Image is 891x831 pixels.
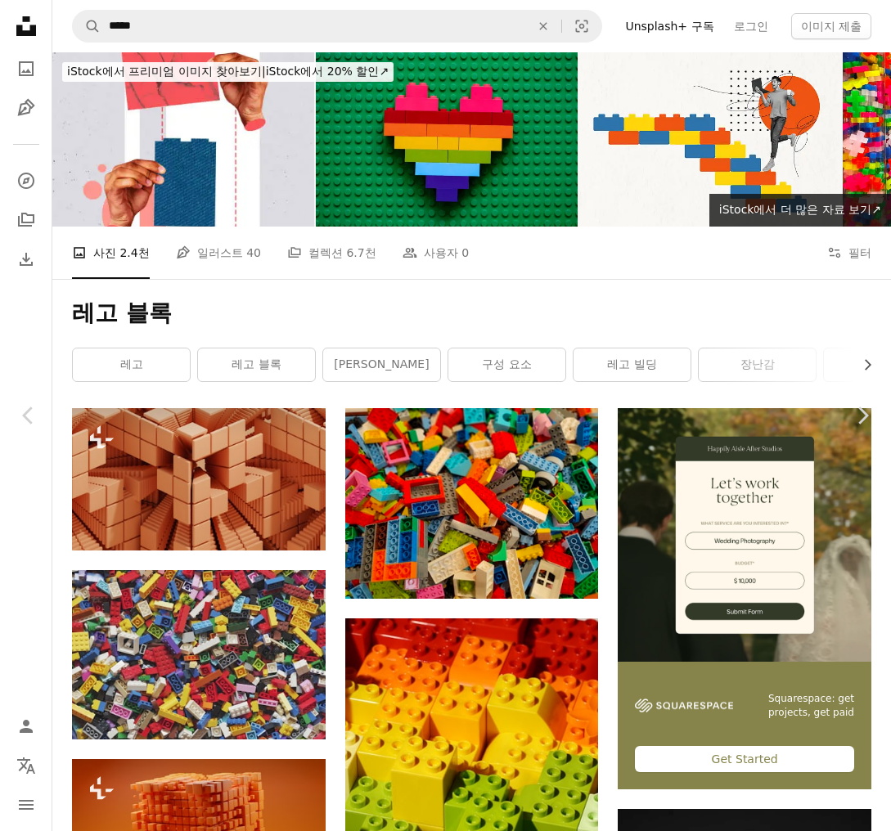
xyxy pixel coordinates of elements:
[834,337,891,494] a: 다음
[753,692,854,720] span: Squarespace: get projects, get paid
[562,11,601,42] button: 시각적 검색
[198,348,315,381] a: 레고 블록
[461,244,469,262] span: 0
[579,52,841,227] img: 행복한 사업가 스텝 레고 브릭 사다리 홀드 커피 컵 맥북 경력 승진의 합성 사진 콜라주 페인트 배경에 고립
[618,408,871,789] a: Squarespace: get projects, get paidGet Started
[345,800,599,815] a: a close up of many different colored legos
[345,496,599,510] a: 테이블 위에 앉아있는 여러 가지 빛깔의 레고 더미
[10,788,43,821] button: 메뉴
[72,10,602,43] form: 사이트 전체에서 이미지 찾기
[635,746,854,772] div: Get Started
[73,11,101,42] button: Unsplash 검색
[246,244,261,262] span: 40
[10,164,43,197] a: 탐색
[574,348,691,381] a: 레고 빌딩
[10,52,43,85] a: 사진
[72,570,326,739] img: yellow red blue and green lego blocks
[635,698,733,713] img: file-1747939142011-51e5cc87e3c9
[525,11,561,42] button: 삭제
[10,749,43,782] button: 언어
[10,243,43,276] a: 다운로드 내역
[724,13,778,39] a: 로그인
[709,194,891,227] a: iStock에서 더 많은 자료 보기↗
[52,52,314,227] img: 스케치 이미지, 삽화, 합성, 3D 사진, 콜라주, 익명의 손, 손가락 잡기, 레고 부품, 구성, 연결, 탈출, 놀이, 문제
[62,62,394,82] div: iStock에서 20% 할인 ↗
[345,408,599,598] img: 테이블 위에 앉아있는 여러 가지 빛깔의 레고 더미
[618,408,871,662] img: file-1747939393036-2c53a76c450aimage
[719,203,881,216] span: iStock에서 더 많은 자료 보기 ↗
[323,348,440,381] a: [PERSON_NAME]
[72,472,326,487] a: 중간에 별이있는 주황색 큐브의 큰 그룹
[346,244,376,262] span: 6.7천
[448,348,565,381] a: 구성 요소
[10,204,43,236] a: 컬렉션
[791,13,871,39] button: 이미지 제출
[615,13,723,39] a: Unsplash+ 구독
[72,408,326,550] img: 중간에 별이있는 주황색 큐브의 큰 그룹
[72,647,326,662] a: yellow red blue and green lego blocks
[72,299,871,328] h1: 레고 블록
[827,227,871,279] button: 필터
[10,92,43,124] a: 일러스트
[52,52,403,92] a: iStock에서 프리미엄 이미지 찾아보기|iStock에서 20% 할인↗
[699,348,816,381] a: 장난감
[10,710,43,743] a: 로그인 / 가입
[67,65,266,78] span: iStock에서 프리미엄 이미지 찾아보기 |
[176,227,261,279] a: 일러스트 40
[287,227,376,279] a: 컬렉션 6.7천
[73,348,190,381] a: 레고
[316,52,578,227] img: 디자인 목적으로 레고 블록으로 만든 다채로운 하트
[403,227,469,279] a: 사용자 0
